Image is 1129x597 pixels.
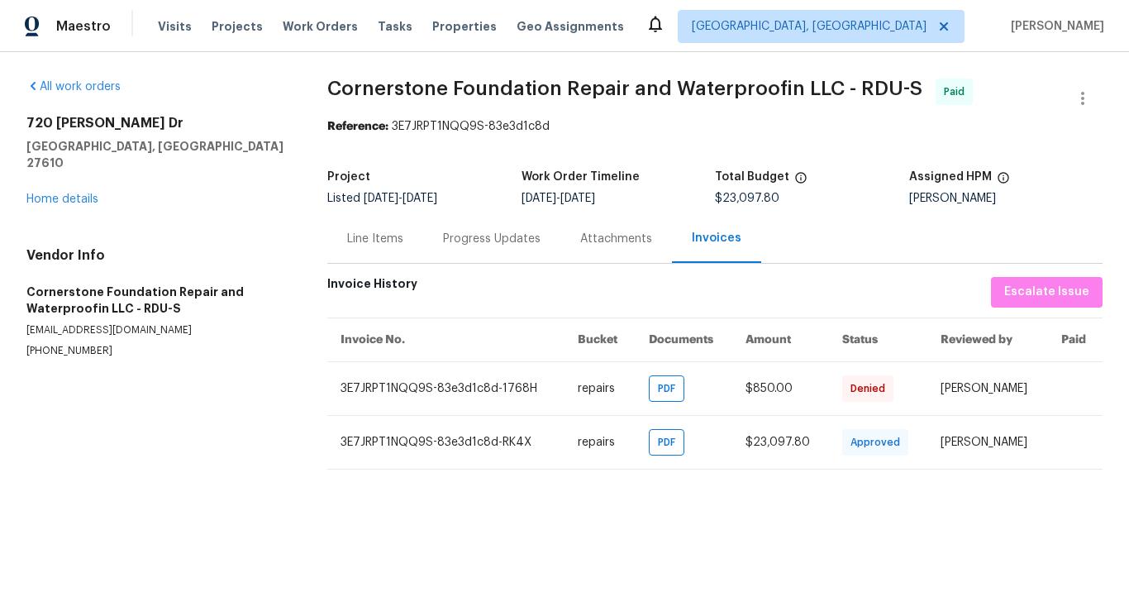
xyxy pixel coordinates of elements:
h5: Work Order Timeline [522,171,640,183]
a: Home details [26,193,98,205]
div: PDF [649,375,684,402]
div: Progress Updates [443,231,541,247]
p: [PHONE_NUMBER] [26,344,288,358]
span: Escalate Issue [1004,282,1089,303]
td: 3E7JRPT1NQQ9S-83e3d1c8d-RK4X [327,415,564,469]
p: [EMAIL_ADDRESS][DOMAIN_NAME] [26,323,288,337]
span: [PERSON_NAME] [1004,18,1104,35]
th: Amount [732,318,829,361]
span: Approved [850,434,907,451]
th: Bucket [564,318,635,361]
span: Work Orders [283,18,358,35]
th: Documents [636,318,732,361]
div: Attachments [580,231,652,247]
span: Tasks [378,21,412,32]
td: repairs [564,415,635,469]
span: PDF [658,434,682,451]
span: Cornerstone Foundation Repair and Waterproofin LLC - RDU-S [327,79,922,98]
span: The total cost of line items that have been proposed by Opendoor. This sum includes line items th... [794,171,807,193]
span: - [364,193,437,204]
td: [PERSON_NAME] [927,415,1048,469]
span: [DATE] [364,193,398,204]
div: [PERSON_NAME] [909,193,1103,204]
span: [DATE] [522,193,556,204]
h5: Project [327,171,370,183]
h5: Cornerstone Foundation Repair and Waterproofin LLC - RDU-S [26,284,288,317]
span: Geo Assignments [517,18,624,35]
th: Paid [1048,318,1103,361]
span: Listed [327,193,437,204]
th: Invoice No. [327,318,564,361]
h5: Assigned HPM [909,171,992,183]
span: Maestro [56,18,111,35]
th: Status [829,318,927,361]
th: Reviewed by [927,318,1048,361]
td: [PERSON_NAME] [927,361,1048,415]
span: Properties [432,18,497,35]
h5: [GEOGRAPHIC_DATA], [GEOGRAPHIC_DATA] 27610 [26,138,288,171]
span: [DATE] [560,193,595,204]
span: Denied [850,380,892,397]
div: Invoices [692,230,741,246]
span: [GEOGRAPHIC_DATA], [GEOGRAPHIC_DATA] [692,18,927,35]
h5: Total Budget [715,171,789,183]
td: repairs [564,361,635,415]
span: - [522,193,595,204]
h4: Vendor Info [26,247,288,264]
button: Escalate Issue [991,277,1103,308]
a: All work orders [26,81,121,93]
span: Paid [944,84,971,100]
span: Visits [158,18,192,35]
div: Line Items [347,231,403,247]
h2: 720 [PERSON_NAME] Dr [26,115,288,131]
span: $23,097.80 [715,193,779,204]
div: PDF [649,429,684,456]
span: The hpm assigned to this work order. [997,171,1010,193]
h6: Invoice History [327,277,417,299]
b: Reference: [327,121,388,132]
span: Projects [212,18,263,35]
span: $23,097.80 [746,437,810,448]
td: 3E7JRPT1NQQ9S-83e3d1c8d-1768H [327,361,564,415]
span: $850.00 [746,383,793,394]
span: PDF [658,380,682,397]
div: 3E7JRPT1NQQ9S-83e3d1c8d [327,118,1103,135]
span: [DATE] [403,193,437,204]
